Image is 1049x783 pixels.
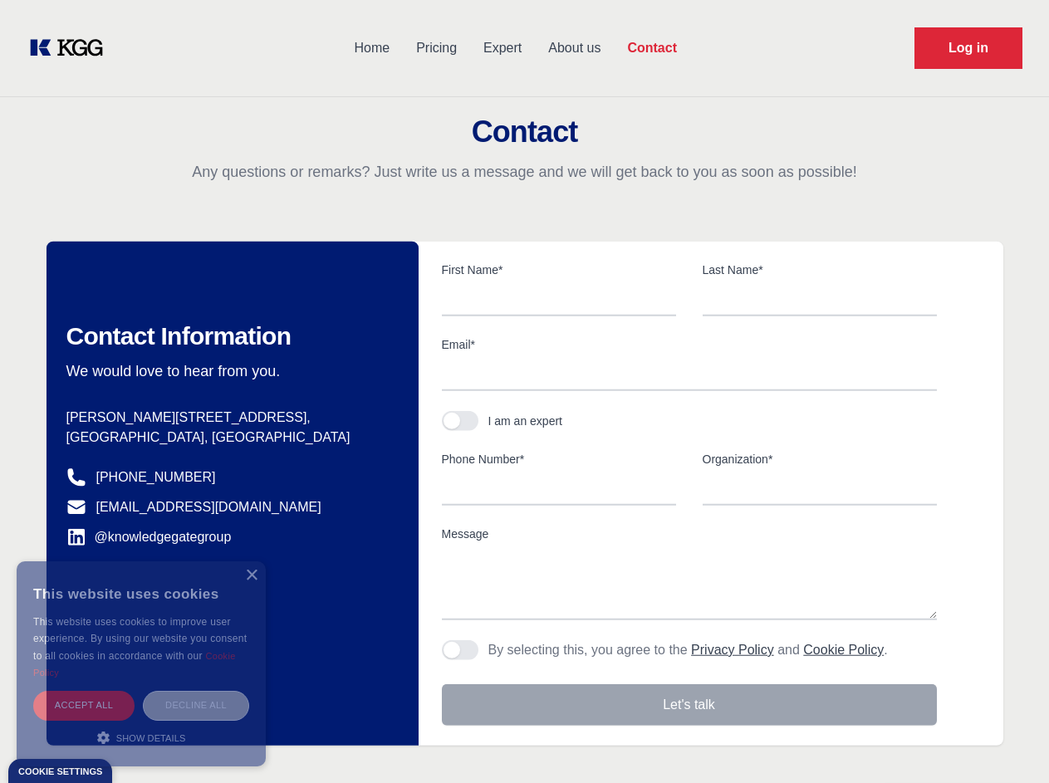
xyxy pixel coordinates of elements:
[33,691,135,720] div: Accept all
[488,413,563,429] div: I am an expert
[66,527,232,547] a: @knowledgegategroup
[96,497,321,517] a: [EMAIL_ADDRESS][DOMAIN_NAME]
[33,651,236,678] a: Cookie Policy
[470,27,535,70] a: Expert
[33,574,249,614] div: This website uses cookies
[27,35,116,61] a: KOL Knowledge Platform: Talk to Key External Experts (KEE)
[20,115,1029,149] h2: Contact
[245,570,257,582] div: Close
[442,262,676,278] label: First Name*
[442,451,676,467] label: Phone Number*
[803,643,884,657] a: Cookie Policy
[96,467,216,487] a: [PHONE_NUMBER]
[535,27,614,70] a: About us
[20,162,1029,182] p: Any questions or remarks? Just write us a message and we will get back to you as soon as possible!
[403,27,470,70] a: Pricing
[66,361,392,381] p: We would love to hear from you.
[442,526,937,542] label: Message
[33,616,247,662] span: This website uses cookies to improve user experience. By using our website you consent to all coo...
[703,262,937,278] label: Last Name*
[614,27,690,70] a: Contact
[33,729,249,746] div: Show details
[691,643,774,657] a: Privacy Policy
[703,451,937,467] label: Organization*
[488,640,888,660] p: By selecting this, you agree to the and .
[116,733,186,743] span: Show details
[966,703,1049,783] iframe: Chat Widget
[143,691,249,720] div: Decline all
[66,428,392,448] p: [GEOGRAPHIC_DATA], [GEOGRAPHIC_DATA]
[442,684,937,726] button: Let's talk
[914,27,1022,69] a: Request Demo
[442,336,937,353] label: Email*
[66,408,392,428] p: [PERSON_NAME][STREET_ADDRESS],
[66,321,392,351] h2: Contact Information
[18,767,102,776] div: Cookie settings
[341,27,403,70] a: Home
